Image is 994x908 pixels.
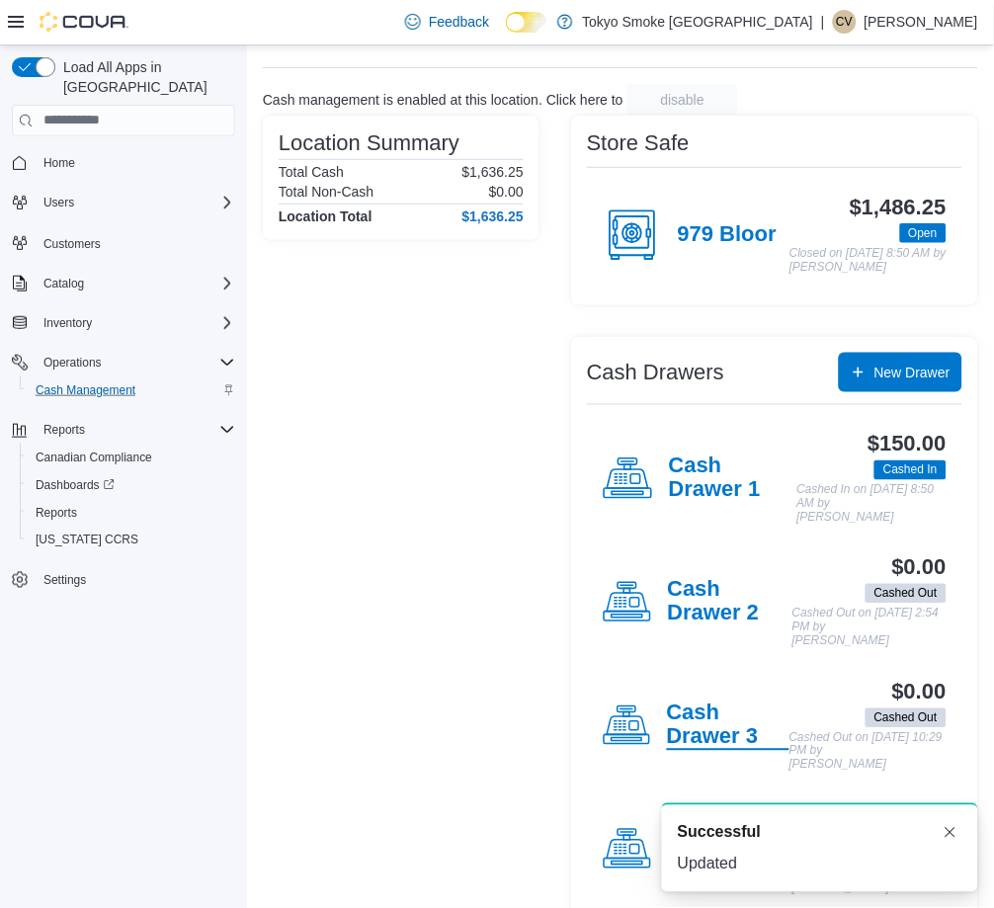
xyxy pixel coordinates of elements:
p: [PERSON_NAME] [865,10,978,34]
span: Operations [36,351,235,374]
span: CV [837,10,854,34]
button: [US_STATE] CCRS [20,527,243,554]
span: Inventory [36,311,235,335]
h3: Cash Drawers [587,361,724,384]
button: Dismiss toast [939,821,962,845]
h6: Total Cash [279,164,344,180]
span: Cashed Out [874,709,938,727]
button: Reports [4,416,243,444]
span: Open [900,223,947,243]
h4: Cash Drawer 1 [669,454,797,504]
span: Feedback [429,12,489,32]
h3: $150.00 [869,433,947,456]
nav: Complex example [12,140,235,646]
button: Reports [36,418,93,442]
a: Home [36,151,83,175]
span: Reports [43,422,85,438]
h3: $0.00 [892,556,947,580]
button: New Drawer [839,353,962,392]
span: Reports [28,501,235,525]
span: Cash Management [28,378,235,402]
span: Dashboards [28,473,235,497]
p: Cashed Out on [DATE] 2:54 PM by [PERSON_NAME] [792,608,947,648]
div: Chris Valenzuela [833,10,857,34]
h4: Cash Drawer 3 [667,702,789,751]
span: Catalog [43,276,84,291]
p: $1,636.25 [462,164,524,180]
span: Operations [43,355,102,371]
a: Customers [36,232,109,256]
a: Settings [36,569,94,593]
span: Cashed In [874,460,947,480]
span: [US_STATE] CCRS [36,533,138,548]
span: Cashed In [883,461,938,479]
span: Catalog [36,272,235,295]
span: Users [43,195,74,210]
span: Reports [36,418,235,442]
button: Cash Management [20,376,243,404]
a: Reports [28,501,85,525]
button: Customers [4,228,243,257]
span: Settings [36,568,235,593]
h4: Location Total [279,208,373,224]
button: Operations [4,349,243,376]
span: Customers [36,230,235,255]
span: Washington CCRS [28,529,235,552]
button: Inventory [36,311,100,335]
p: Cashed In on [DATE] 8:50 AM by [PERSON_NAME] [797,484,947,525]
h6: Total Non-Cash [279,184,374,200]
span: Cashed Out [874,585,938,603]
button: Home [4,148,243,177]
h3: Store Safe [587,131,690,155]
button: Catalog [4,270,243,297]
div: Updated [678,853,962,876]
span: Successful [678,821,761,845]
button: Settings [4,566,243,595]
a: Cash Management [28,378,143,402]
span: Load All Apps in [GEOGRAPHIC_DATA] [55,57,235,97]
span: Inventory [43,315,92,331]
p: Cash management is enabled at this location. Click here to [263,92,623,108]
span: Dashboards [36,477,115,493]
p: Tokyo Smoke [GEOGRAPHIC_DATA] [583,10,814,34]
span: New Drawer [874,363,951,382]
button: Canadian Compliance [20,444,243,471]
span: Open [909,224,938,242]
h4: Cash Drawer 2 [668,578,792,627]
img: Cova [40,12,128,32]
span: Customers [43,236,101,252]
button: Operations [36,351,110,374]
button: Inventory [4,309,243,337]
span: Canadian Compliance [28,446,235,469]
input: Dark Mode [506,12,547,33]
button: Users [36,191,82,214]
h4: $1,636.25 [462,208,524,224]
h4: 979 Bloor [678,222,777,248]
p: Closed on [DATE] 8:50 AM by [PERSON_NAME] [789,247,947,274]
button: Users [4,189,243,216]
span: Reports [36,505,77,521]
p: Cashed Out on [DATE] 10:29 PM by [PERSON_NAME] [789,732,947,773]
button: Reports [20,499,243,527]
a: Dashboards [28,473,123,497]
p: | [821,10,825,34]
button: disable [627,84,738,116]
a: Feedback [397,2,497,41]
p: $0.00 [489,184,524,200]
span: Cash Management [36,382,135,398]
div: Notification [678,821,962,845]
button: Catalog [36,272,92,295]
a: Dashboards [20,471,243,499]
span: Dark Mode [506,33,507,34]
span: Canadian Compliance [36,450,152,465]
a: [US_STATE] CCRS [28,529,146,552]
span: Home [36,150,235,175]
span: disable [661,90,704,110]
h3: Location Summary [279,131,459,155]
span: Users [36,191,235,214]
a: Canadian Compliance [28,446,160,469]
span: Settings [43,573,86,589]
h3: $0.00 [892,681,947,704]
span: Cashed Out [866,708,947,728]
h3: $1,486.25 [850,196,947,219]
